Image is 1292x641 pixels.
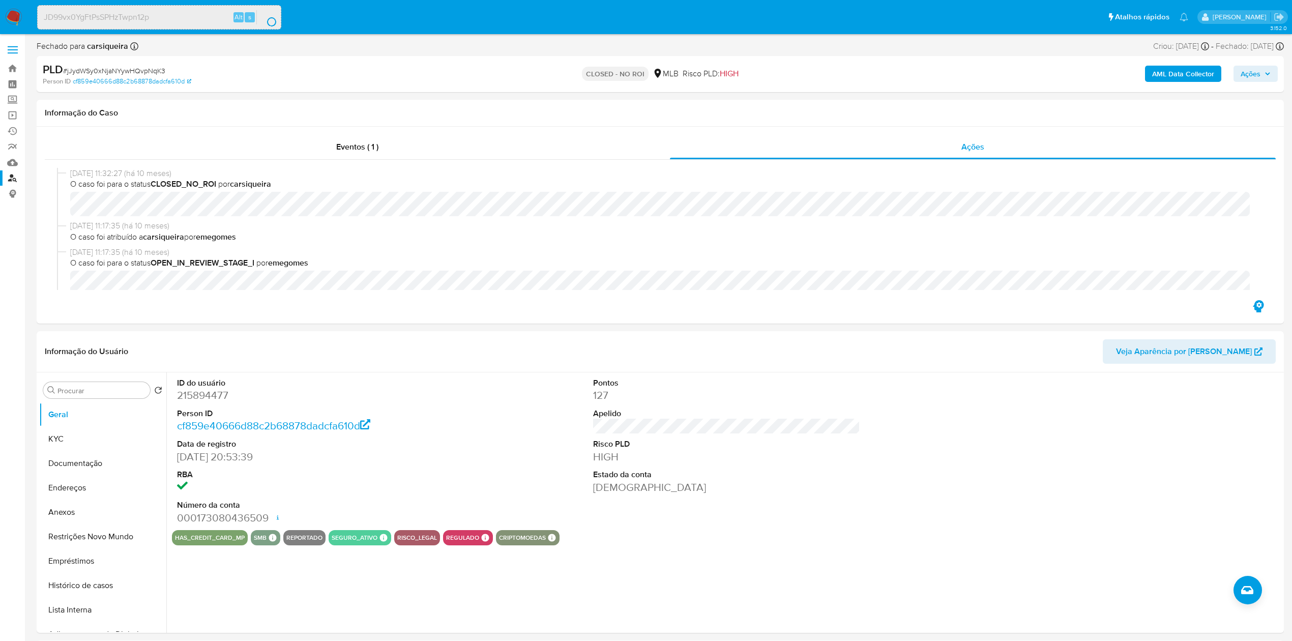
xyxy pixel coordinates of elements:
[230,178,271,190] b: carsiqueira
[45,108,1276,118] h1: Informação do Caso
[1145,66,1221,82] button: AML Data Collector
[39,598,166,622] button: Lista Interna
[151,257,254,269] b: OPEN_IN_REVIEW_STAGE_I
[1213,12,1270,22] p: eduardo.dutra@mercadolivre.com
[1116,339,1252,364] span: Veja Aparência por [PERSON_NAME]
[336,141,378,153] span: Eventos ( 1 )
[38,11,281,24] input: Pesquise usuários ou casos...
[177,469,444,480] dt: RBA
[85,40,128,52] b: carsiqueira
[151,178,216,190] b: CLOSED_NO_ROI
[268,257,308,269] b: emegomes
[593,388,860,402] dd: 127
[1216,41,1284,52] div: Fechado: [DATE]
[43,61,63,77] b: PLD
[177,418,371,433] a: cf859e40666d88c2b68878dadcfa610d
[332,536,377,540] button: seguro_ativo
[196,231,236,243] b: emegomes
[177,377,444,389] dt: ID do usuário
[63,66,165,76] span: # jJydWSy0xNjaNYywHQvpNqK3
[256,10,277,24] button: search-icon
[1241,66,1260,82] span: Ações
[39,476,166,500] button: Endereços
[39,573,166,598] button: Histórico de casos
[70,220,1259,231] span: [DATE] 11:17:35 (há 10 meses)
[143,231,184,243] b: carsiqueira
[175,536,245,540] button: has_credit_card_mp
[47,386,55,394] button: Procurar
[720,68,739,79] span: HIGH
[593,408,860,419] dt: Apelido
[593,439,860,450] dt: Risco PLD
[593,450,860,464] dd: HIGH
[177,439,444,450] dt: Data de registro
[70,257,1259,269] span: O caso foi para o status por
[39,402,166,427] button: Geral
[499,536,546,540] button: criptomoedas
[1274,12,1284,22] a: Sair
[653,68,679,79] div: MLB
[39,525,166,549] button: Restrições Novo Mundo
[177,511,444,525] dd: 000173080436509
[1211,41,1214,52] span: -
[1153,41,1209,52] div: Criou: [DATE]
[177,408,444,419] dt: Person ID
[1152,66,1214,82] b: AML Data Collector
[177,450,444,464] dd: [DATE] 20:53:39
[446,536,479,540] button: regulado
[39,549,166,573] button: Empréstimos
[234,12,243,22] span: Alt
[70,168,1259,179] span: [DATE] 11:32:27 (há 10 meses)
[593,377,860,389] dt: Pontos
[37,41,128,52] span: Fechado para
[1103,339,1276,364] button: Veja Aparência por [PERSON_NAME]
[248,12,251,22] span: s
[43,77,71,86] b: Person ID
[1234,66,1278,82] button: Ações
[154,386,162,397] button: Retornar ao pedido padrão
[45,346,128,357] h1: Informação do Usuário
[70,179,1259,190] span: O caso foi para o status por
[39,427,166,451] button: KYC
[286,536,322,540] button: reportado
[39,451,166,476] button: Documentação
[593,469,860,480] dt: Estado da conta
[1115,12,1169,22] span: Atalhos rápidos
[961,141,984,153] span: Ações
[397,536,437,540] button: risco_legal
[73,77,191,86] a: cf859e40666d88c2b68878dadcfa610d
[582,67,649,81] p: CLOSED - NO ROI
[70,231,1259,243] span: O caso foi atribuído a por
[177,500,444,511] dt: Número da conta
[593,480,860,494] dd: [DEMOGRAPHIC_DATA]
[1180,13,1188,21] a: Notificações
[683,68,739,79] span: Risco PLD:
[70,247,1259,258] span: [DATE] 11:17:35 (há 10 meses)
[57,386,146,395] input: Procurar
[254,536,267,540] button: smb
[177,388,444,402] dd: 215894477
[39,500,166,525] button: Anexos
